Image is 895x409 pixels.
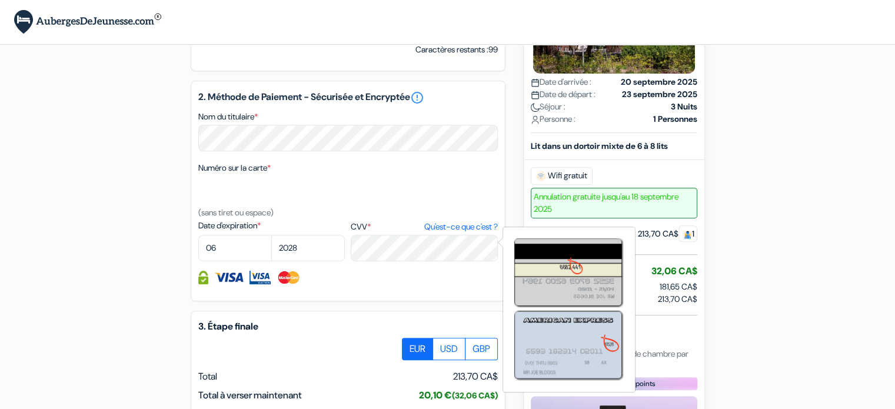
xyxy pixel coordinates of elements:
span: Date d'arrivée : [531,76,591,88]
label: Nom du titulaire [198,111,258,123]
span: Personne : [531,113,575,125]
span: 99 [488,44,498,55]
span: Total à verser maintenant [198,389,302,401]
span: Total [198,370,217,383]
h5: 2. Méthode de Paiement - Sécurisée et Encryptée [198,91,498,105]
span: 213,70 CA$ [658,293,697,305]
strong: 20 septembre 2025 [621,76,697,88]
span: Wifi gratuit [531,167,593,185]
div: Basic radio toggle button group [402,338,498,360]
span: 20,10 € [419,389,498,401]
img: Visa [214,271,244,284]
strong: 1 Personnes [653,113,697,125]
span: Séjour : [531,101,565,113]
div: 213,70 CA$ [638,228,697,240]
img: guest.svg [683,230,692,239]
img: Information de carte de crédit entièrement encryptée et sécurisée [198,271,208,284]
span: 1 [678,225,697,242]
strong: 3 Nuits [671,101,697,113]
img: AubergesDeJeunesse.com [14,10,161,34]
small: (sans tiret ou espace) [198,207,274,218]
b: Lit dans un dortoir mixte de 6 à 8 lits [531,141,668,151]
img: Master Card [277,271,301,284]
span: Annulation gratuite jusqu'au 18 septembre 2025 [531,188,697,218]
label: CVV [351,221,497,233]
small: Caractères restants : [415,44,498,56]
label: GBP [465,338,498,360]
span: 181,65 CA$ [660,281,697,292]
img: calendar.svg [531,78,540,87]
span: Date de départ : [531,88,595,101]
a: error_outline [410,91,424,105]
label: USD [432,338,465,360]
a: Qu'est-ce que c'est ? [424,221,497,233]
label: EUR [402,338,433,360]
label: Date d'expiration [198,220,345,232]
img: Visa Electron [249,271,271,284]
img: free_wifi.svg [536,171,545,181]
strong: 23 septembre 2025 [622,88,697,101]
img: ccard.png [513,237,625,383]
span: 213,70 CA$ [453,370,498,384]
small: (32,06 CA$) [452,390,498,401]
h5: 3. Étape finale [198,321,498,332]
img: calendar.svg [531,91,540,99]
span: 32,06 CA$ [651,265,697,277]
span: 268 points [622,378,656,389]
label: Numéro sur la carte [198,162,271,174]
img: moon.svg [531,103,540,112]
img: user_icon.svg [531,115,540,124]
